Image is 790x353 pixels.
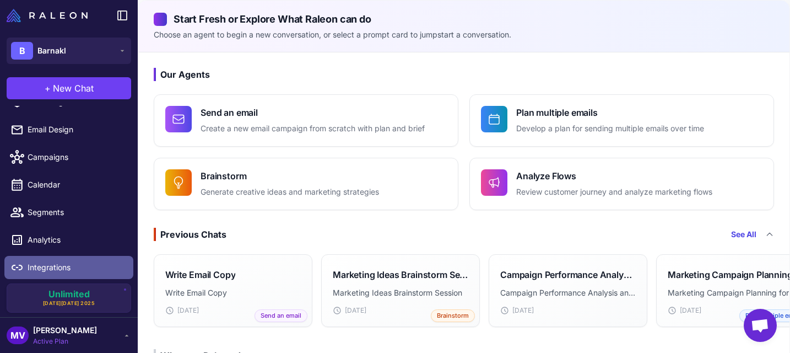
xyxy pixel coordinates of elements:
h4: Analyze Flows [516,169,712,183]
span: Active Plan [33,336,97,346]
span: Send an email [255,309,307,322]
a: Raleon Logo [7,9,92,22]
a: Calendar [4,173,133,196]
span: Integrations [28,261,125,274]
div: [DATE] [500,306,636,315]
h3: Marketing Ideas Brainstorm Session [333,268,468,281]
span: Unlimited [48,290,90,298]
h4: Send an email [201,106,425,119]
span: Email Design [28,124,125,136]
button: +New Chat [7,77,131,99]
button: Analyze FlowsReview customer journey and analyze marketing flows [469,158,774,210]
a: See All [731,228,756,240]
h2: Start Fresh or Explore What Raleon can do [154,12,774,26]
span: New Chat [53,82,94,95]
h3: Write Email Copy [165,268,235,281]
p: Choose an agent to begin a new conversation, or select a prompt card to jumpstart a conversation. [154,29,774,41]
h4: Plan multiple emails [516,106,704,119]
div: [DATE] [333,306,468,315]
button: Plan multiple emailsDevelop a plan for sending multiple emails over time [469,94,774,147]
h3: Our Agents [154,68,774,81]
p: Campaign Performance Analysis and Recommendations [500,287,636,299]
a: Integrations [4,256,133,279]
span: Segments [28,206,125,218]
p: Write Email Copy [165,287,301,299]
div: MV [7,327,29,344]
h4: Brainstorm [201,169,379,183]
span: + [45,82,51,95]
img: Raleon Logo [7,9,88,22]
p: Create a new email campaign from scratch with plan and brief [201,122,425,135]
p: Generate creative ideas and marketing strategies [201,186,379,199]
p: Review customer journey and analyze marketing flows [516,186,712,199]
a: Analytics [4,228,133,252]
a: Campaigns [4,146,133,169]
button: BBarnakl [7,38,131,64]
span: Campaigns [28,151,125,163]
button: Send an emailCreate a new email campaign from scratch with plan and brief [154,94,458,147]
h3: Campaign Performance Analysis and Recommendations [500,268,636,281]
span: Analytics [28,234,125,246]
span: [PERSON_NAME] [33,324,97,336]
div: [DATE] [165,306,301,315]
div: Open chat [744,309,777,342]
p: Develop a plan for sending multiple emails over time [516,122,704,135]
span: [DATE][DATE] 2025 [43,299,95,307]
a: Email Design [4,118,133,141]
button: BrainstormGenerate creative ideas and marketing strategies [154,158,458,210]
div: B [11,42,33,60]
span: Brainstorm [431,309,475,322]
a: Segments [4,201,133,224]
span: Barnakl [37,45,66,57]
span: Calendar [28,179,125,191]
div: Previous Chats [154,228,226,241]
p: Marketing Ideas Brainstorm Session [333,287,468,299]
